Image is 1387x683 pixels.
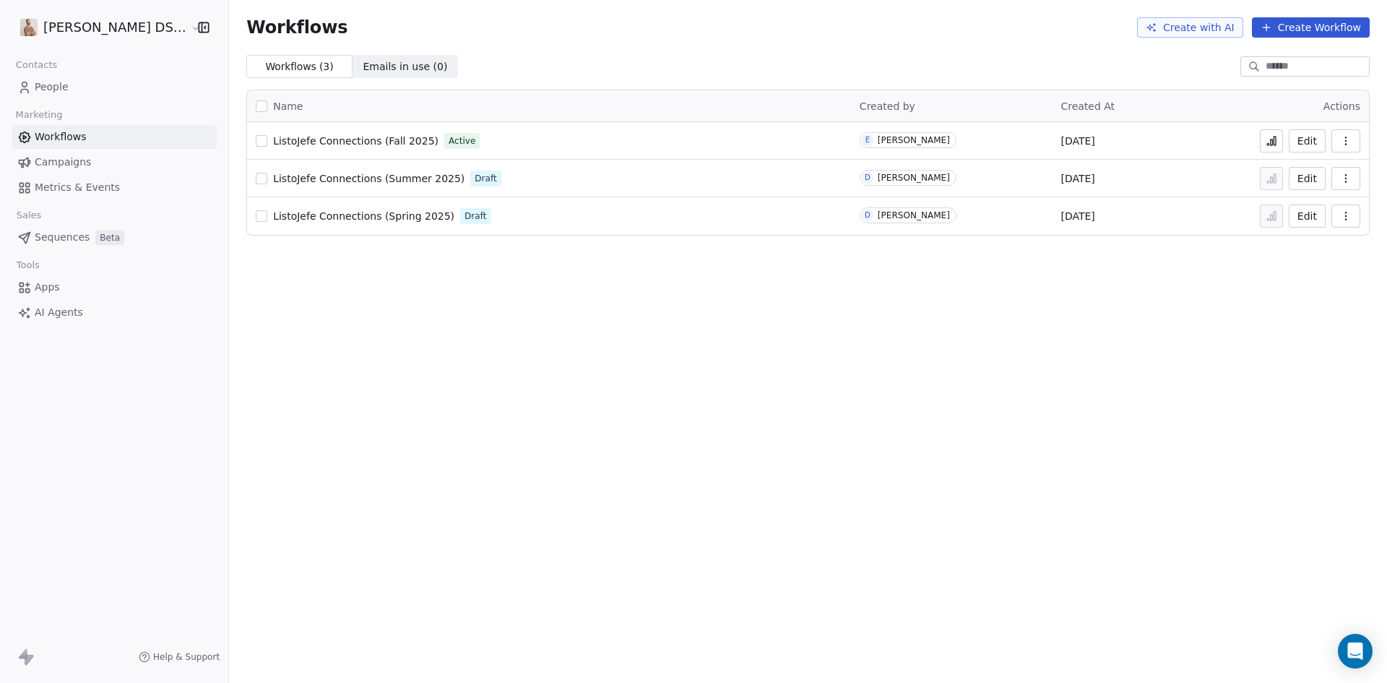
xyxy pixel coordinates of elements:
[1338,634,1373,669] div: Open Intercom Messenger
[35,129,87,145] span: Workflows
[139,651,220,663] a: Help & Support
[246,17,347,38] span: Workflows
[10,205,48,226] span: Sales
[153,651,220,663] span: Help & Support
[860,100,915,112] span: Created by
[1289,129,1326,153] button: Edit
[273,171,465,186] a: ListoJefe Connections (Summer 2025)
[12,301,217,325] a: AI Agents
[865,134,870,146] div: E
[273,210,454,222] span: ListoJefe Connections (Spring 2025)
[12,75,217,99] a: People
[1289,167,1326,190] button: Edit
[17,15,181,40] button: [PERSON_NAME] DS Realty
[878,173,950,183] div: [PERSON_NAME]
[273,209,454,223] a: ListoJefe Connections (Spring 2025)
[273,134,438,148] a: ListoJefe Connections (Fall 2025)
[1252,17,1370,38] button: Create Workflow
[35,180,120,195] span: Metrics & Events
[1289,205,1326,228] button: Edit
[878,135,950,145] div: [PERSON_NAME]
[865,210,870,221] div: D
[475,172,496,185] span: Draft
[35,155,91,170] span: Campaigns
[273,135,438,147] span: ListoJefe Connections (Fall 2025)
[1060,171,1094,186] span: [DATE]
[1060,100,1115,112] span: Created At
[878,210,950,220] div: [PERSON_NAME]
[10,254,46,276] span: Tools
[35,230,90,245] span: Sequences
[363,59,447,74] span: Emails in use ( 0 )
[12,150,217,174] a: Campaigns
[12,125,217,149] a: Workflows
[9,54,64,76] span: Contacts
[273,173,465,184] span: ListoJefe Connections (Summer 2025)
[35,80,69,95] span: People
[449,134,475,147] span: Active
[273,99,303,114] span: Name
[20,19,38,36] img: Daniel%20Simpson%20Social%20Media%20Profile%20Picture%201080x1080%20Option%201.png
[1137,17,1243,38] button: Create with AI
[1060,134,1094,148] span: [DATE]
[12,225,217,249] a: SequencesBeta
[35,280,60,295] span: Apps
[1060,209,1094,223] span: [DATE]
[12,176,217,199] a: Metrics & Events
[35,305,83,320] span: AI Agents
[95,231,124,245] span: Beta
[1323,100,1360,112] span: Actions
[43,18,187,37] span: [PERSON_NAME] DS Realty
[465,210,486,223] span: Draft
[865,172,870,184] div: D
[12,275,217,299] a: Apps
[9,104,69,126] span: Marketing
